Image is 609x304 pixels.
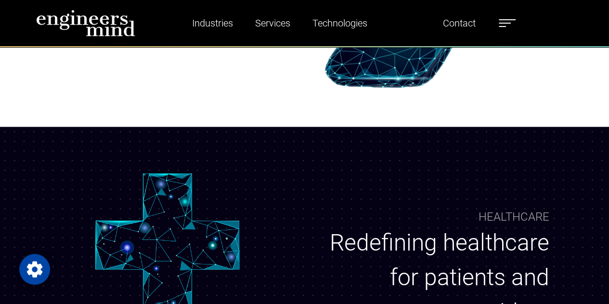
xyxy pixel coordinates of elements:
p: Healthcare [479,208,549,225]
a: Technologies [309,12,371,34]
a: Contact [439,12,479,34]
img: logo [36,10,135,37]
p: Redefining healthcare [329,225,549,260]
a: Services [251,12,294,34]
a: Industries [188,12,237,34]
